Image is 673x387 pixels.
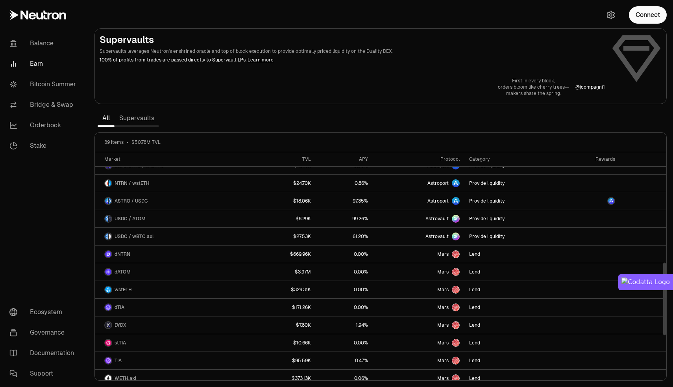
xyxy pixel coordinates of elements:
a: $8.29K [250,210,316,227]
a: Balance [3,33,85,54]
a: Lend [464,334,559,352]
p: Supervaults leverages Neutron's enshrined oracle and top of block execution to provide optimally ... [100,48,605,55]
a: Provide liquidity [464,192,559,210]
div: APY [320,156,368,162]
a: Mars [373,246,464,263]
span: Mars [437,357,449,364]
a: $669.96K [250,246,316,263]
a: Lend [464,263,559,281]
img: USDC Logo [105,216,108,222]
img: dATOM Logo [105,269,111,275]
div: Rewards [564,156,615,162]
a: $171.26K [250,299,316,316]
div: Protocol [377,156,460,162]
a: Lend [464,316,559,334]
a: 97.35% [316,192,373,210]
a: 0.00% [316,334,373,352]
span: Astroport [427,198,449,204]
a: Mars [373,352,464,369]
a: $27.53K [250,228,316,245]
div: Category [469,156,554,162]
a: @jcompagni1 [575,84,605,90]
a: $24.70K [250,175,316,192]
img: stTIA Logo [105,340,111,346]
a: dATOM LogodATOM [95,263,250,281]
span: Mars [437,287,449,293]
a: $95.59K [250,352,316,369]
a: All [98,110,115,126]
img: ASTRO Logo [105,198,108,204]
a: Mars [373,334,464,352]
a: TIA LogoTIA [95,352,250,369]
a: 0.00% [316,246,373,263]
p: 100% of profits from trades are passed directly to Supervault LPs. [100,56,605,63]
a: Governance [3,322,85,343]
a: ASTRO Logo [559,192,620,210]
p: orders bloom like cherry trees— [498,84,569,90]
img: ASTRO Logo [608,198,614,204]
img: dNTRN Logo [105,251,111,257]
a: Provide liquidity [464,228,559,245]
a: Lend [464,352,559,369]
span: USDC / ATOM [115,216,146,222]
a: $7.80K [250,316,316,334]
span: Mars [437,251,449,257]
a: USDC LogoATOM LogoUSDC / ATOM [95,210,250,227]
a: Provide liquidity [464,210,559,227]
a: $18.06K [250,192,316,210]
div: Market [104,156,246,162]
span: dATOM [115,269,131,275]
a: Documentation [3,343,85,363]
a: Lend [464,281,559,298]
a: 0.06% [316,370,373,387]
img: wstETH Logo [109,180,111,186]
a: Mars [373,316,464,334]
a: Orderbook [3,115,85,136]
a: Astroport [373,175,464,192]
span: Mars [437,375,449,381]
span: dNTRN [115,251,130,257]
a: USDC LogowBTC.axl LogoUSDC / wBTC.axl [95,228,250,245]
span: USDC / wBTC.axl [115,233,153,240]
a: Supervaults [115,110,159,126]
a: Earn [3,54,85,74]
a: $10.66K [250,334,316,352]
a: stTIA LogostTIA [95,334,250,352]
p: First in every block, [498,78,569,84]
a: Lend [464,370,559,387]
img: USDC Logo [105,233,108,240]
h2: Supervaults [100,33,605,46]
a: First in every block,orders bloom like cherry trees—makers share the spring. [498,78,569,97]
img: ATOM Logo [109,216,111,222]
img: TIA Logo [105,357,111,364]
span: WETH.axl [115,375,136,381]
span: $50.78M TVL [131,139,161,145]
img: dTIA Logo [105,304,111,311]
a: Mars [373,263,464,281]
a: dNTRN LogodNTRN [95,246,250,263]
div: TVL [255,156,311,162]
a: Support [3,363,85,384]
a: 0.00% [316,263,373,281]
span: Mars [437,304,449,311]
a: Lend [464,246,559,263]
span: Mars [437,340,449,346]
a: 99.26% [316,210,373,227]
a: 1.94% [316,316,373,334]
a: 61.20% [316,228,373,245]
a: Provide liquidity [464,175,559,192]
span: stTIA [115,340,126,346]
a: ASTRO LogoUSDC LogoASTRO / USDC [95,192,250,210]
img: WETH.axl Logo [105,375,111,381]
a: Astroport [373,192,464,210]
a: dTIA LogodTIA [95,299,250,316]
a: DYDX LogoDYDX [95,316,250,334]
a: Mars [373,370,464,387]
a: Learn more [248,57,274,63]
a: Lend [464,299,559,316]
a: $373.13K [250,370,316,387]
span: dTIA [115,304,124,311]
a: $329.31K [250,281,316,298]
span: DYDX [115,322,126,328]
a: Bitcoin Summer [3,74,85,95]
